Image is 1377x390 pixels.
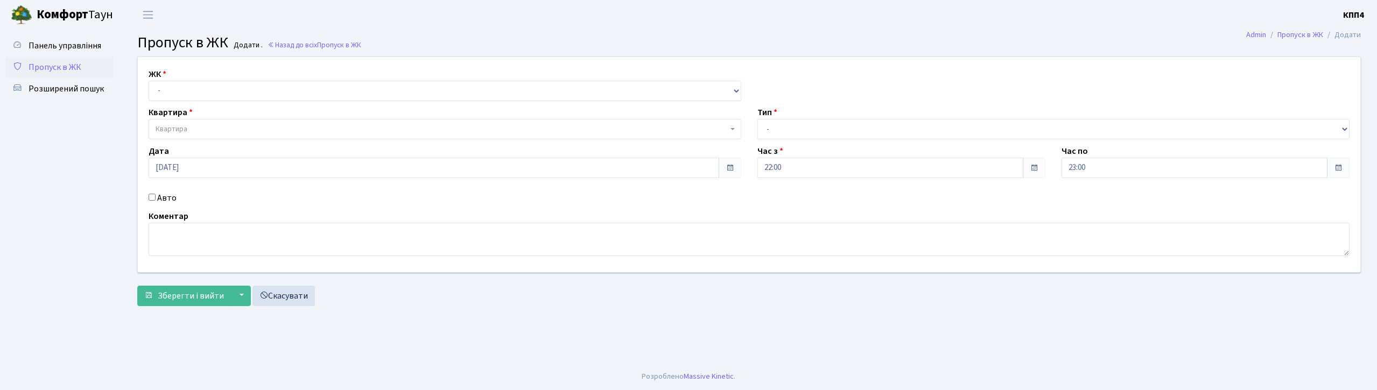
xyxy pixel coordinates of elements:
[268,40,361,50] a: Назад до всіхПропуск в ЖК
[158,290,224,302] span: Зберегти і вийти
[1230,24,1377,46] nav: breadcrumb
[156,124,187,134] span: Квартира
[37,6,113,24] span: Таун
[252,286,315,306] a: Скасувати
[5,56,113,78] a: Пропуск в ЖК
[642,371,735,382] div: Розроблено .
[157,192,177,204] label: Авто
[1277,29,1323,40] a: Пропуск в ЖК
[5,35,113,56] a: Панель управління
[757,145,783,158] label: Час з
[1343,9,1364,21] b: КПП4
[149,68,166,81] label: ЖК
[29,40,101,52] span: Панель управління
[137,286,231,306] button: Зберегти і вийти
[757,106,777,119] label: Тип
[5,78,113,100] a: Розширений пошук
[29,83,104,95] span: Розширений пошук
[149,106,193,119] label: Квартира
[149,145,169,158] label: Дата
[37,6,88,23] b: Комфорт
[231,41,263,50] small: Додати .
[11,4,32,26] img: logo.png
[684,371,734,382] a: Massive Kinetic
[1343,9,1364,22] a: КПП4
[29,61,81,73] span: Пропуск в ЖК
[1246,29,1266,40] a: Admin
[137,32,228,53] span: Пропуск в ЖК
[149,210,188,223] label: Коментар
[317,40,361,50] span: Пропуск в ЖК
[1062,145,1088,158] label: Час по
[1323,29,1361,41] li: Додати
[135,6,161,24] button: Переключити навігацію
